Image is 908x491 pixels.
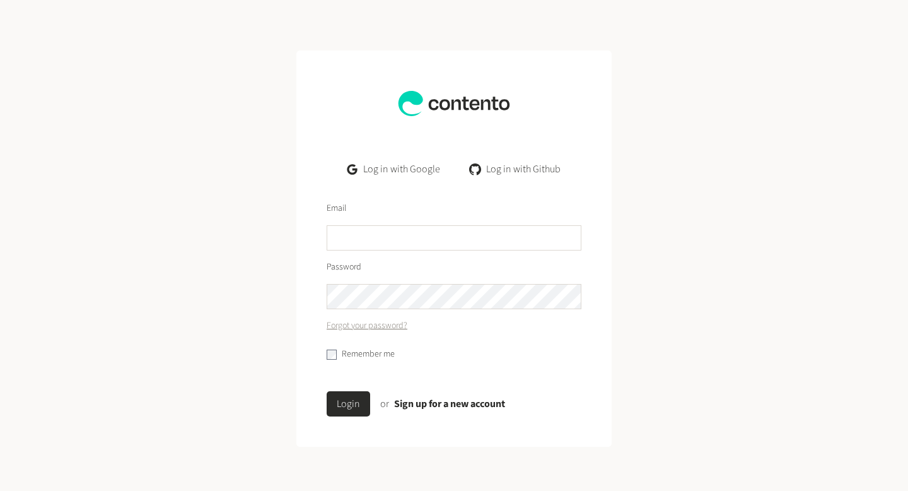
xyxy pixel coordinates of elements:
[380,397,389,411] span: or
[327,261,361,274] label: Password
[327,319,407,333] a: Forgot your password?
[327,391,370,417] button: Login
[394,397,505,411] a: Sign up for a new account
[460,157,571,182] a: Log in with Github
[327,202,346,215] label: Email
[337,157,450,182] a: Log in with Google
[342,348,395,361] label: Remember me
